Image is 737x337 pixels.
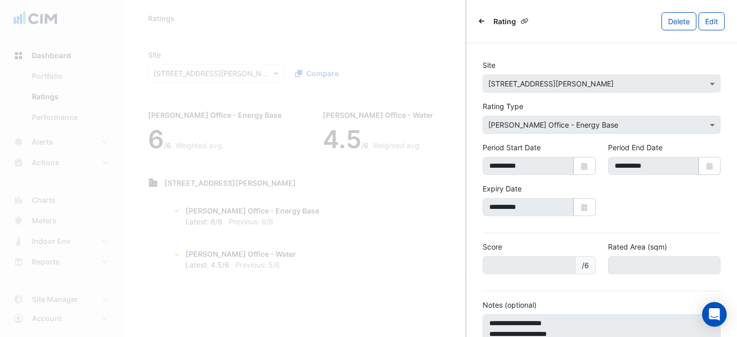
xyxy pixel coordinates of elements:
[521,17,528,25] span: Copy link to clipboard
[483,299,537,310] label: Notes (optional)
[661,12,696,30] button: Delete
[483,101,523,112] label: Rating Type
[698,12,725,30] button: Edit
[483,142,541,153] label: Period Start Date
[608,241,667,252] label: Rated Area (sqm)
[483,183,522,194] label: Expiry Date
[478,16,485,26] button: Back
[493,16,516,27] span: Rating
[702,302,727,327] div: Open Intercom Messenger
[483,60,495,70] label: Site
[575,256,596,274] span: /6
[483,241,502,252] label: Score
[608,142,662,153] label: Period End Date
